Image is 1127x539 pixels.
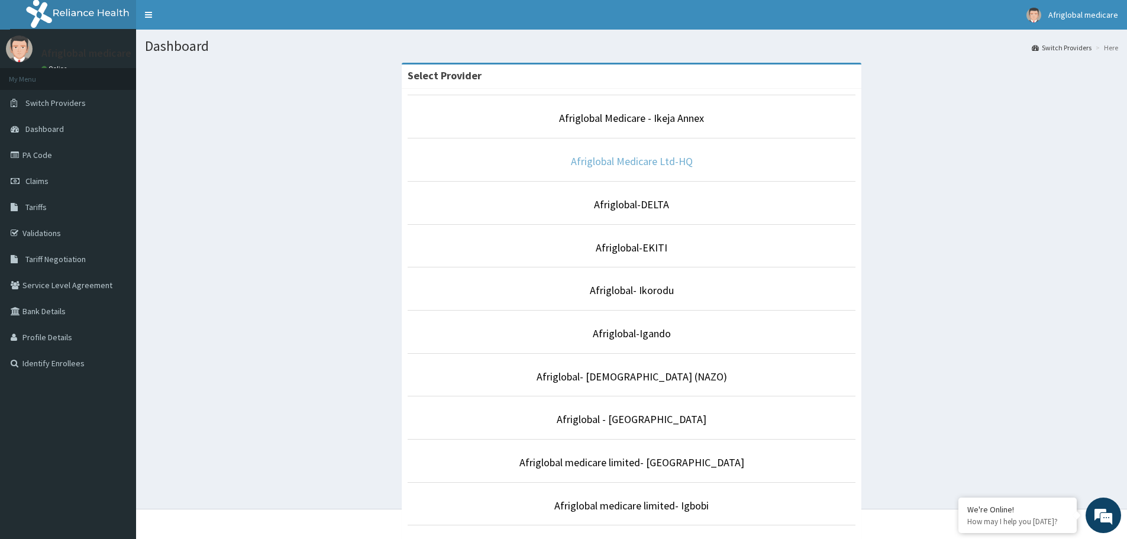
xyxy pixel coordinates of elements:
a: Afriglobal-Igando [593,327,671,340]
span: Dashboard [25,124,64,134]
div: We're Online! [967,504,1068,515]
a: Afriglobal Medicare - Ikeja Annex [559,111,704,125]
a: Afriglobal-EKITI [596,241,667,254]
h1: Dashboard [145,38,1118,54]
li: Here [1093,43,1118,53]
a: Afriglobal medicare limited- Igbobi [554,499,709,512]
strong: Select Provider [408,69,482,82]
p: How may I help you today? [967,517,1068,527]
p: Afriglobal medicare [41,48,131,59]
a: Afriglobal Medicare Ltd-HQ [571,154,693,168]
a: Switch Providers [1032,43,1092,53]
span: Afriglobal medicare [1048,9,1118,20]
span: Claims [25,176,49,186]
a: Online [41,64,70,73]
a: Afriglobal- Ikorodu [590,283,674,297]
span: Tariffs [25,202,47,212]
img: User Image [6,35,33,62]
a: Afriglobal - [GEOGRAPHIC_DATA] [557,412,706,426]
span: Switch Providers [25,98,86,108]
a: Afriglobal medicare limited- [GEOGRAPHIC_DATA] [519,456,744,469]
a: Afriglobal- [DEMOGRAPHIC_DATA] (NAZO) [537,370,727,383]
a: Afriglobal-DELTA [594,198,669,211]
img: User Image [1026,8,1041,22]
span: Tariff Negotiation [25,254,86,264]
